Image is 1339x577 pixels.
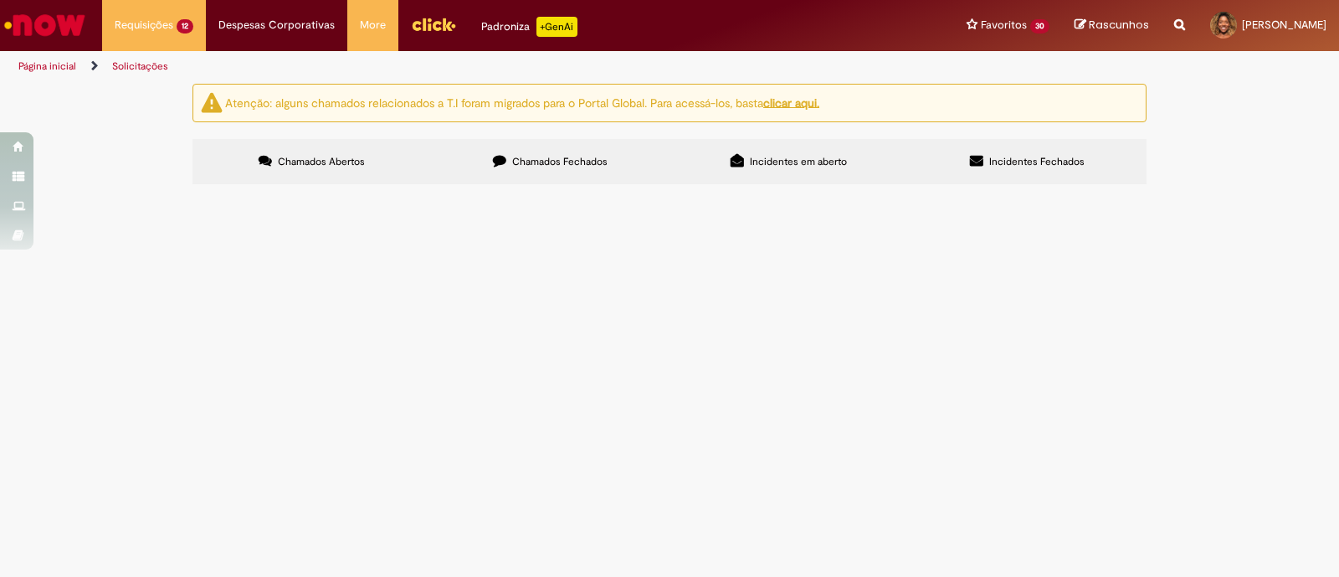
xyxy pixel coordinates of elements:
[360,17,386,33] span: More
[1075,18,1149,33] a: Rascunhos
[225,95,819,110] ng-bind-html: Atenção: alguns chamados relacionados a T.I foram migrados para o Portal Global. Para acessá-los,...
[13,51,880,82] ul: Trilhas de página
[536,17,577,37] p: +GenAi
[763,95,819,110] a: clicar aqui.
[2,8,88,42] img: ServiceNow
[1089,17,1149,33] span: Rascunhos
[18,59,76,73] a: Página inicial
[411,12,456,37] img: click_logo_yellow_360x200.png
[115,17,173,33] span: Requisições
[1242,18,1326,32] span: [PERSON_NAME]
[481,17,577,37] div: Padroniza
[512,155,608,168] span: Chamados Fechados
[278,155,365,168] span: Chamados Abertos
[112,59,168,73] a: Solicitações
[218,17,335,33] span: Despesas Corporativas
[177,19,193,33] span: 12
[1030,19,1049,33] span: 30
[989,155,1085,168] span: Incidentes Fechados
[981,17,1027,33] span: Favoritos
[750,155,847,168] span: Incidentes em aberto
